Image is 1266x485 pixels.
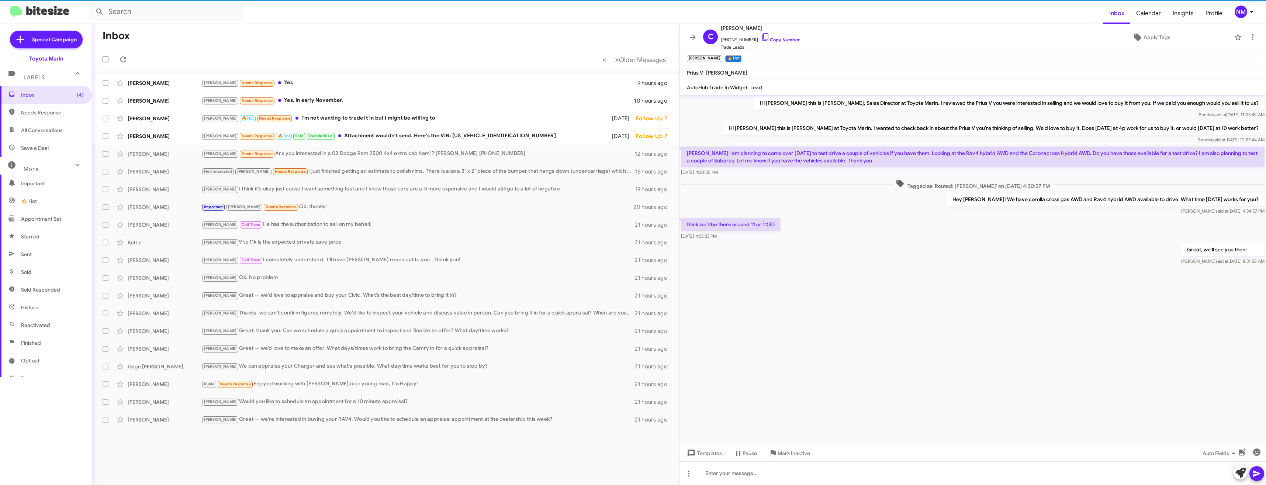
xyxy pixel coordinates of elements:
[635,168,673,175] div: 16 hours ago
[201,256,635,264] div: I completely understand. I'll have [PERSON_NAME] reach out to you. Thank you!
[128,97,201,104] div: [PERSON_NAME]
[278,134,290,138] span: 🔥 Hot
[204,417,237,422] span: [PERSON_NAME]
[635,345,673,352] div: 21 hours ago
[128,203,201,211] div: [PERSON_NAME]
[21,375,39,382] span: Paused
[635,292,673,299] div: 21 hours ago
[128,257,201,264] div: [PERSON_NAME]
[687,84,747,91] span: AutoHub Trade In Widget
[128,239,201,246] div: Kel Le
[635,398,673,406] div: 21 hours ago
[723,121,1265,135] p: Hi [PERSON_NAME] this is [PERSON_NAME] at Toyota Marin. I wanted to check back in about the Prius...
[635,186,673,193] div: 19 hours ago
[687,69,703,76] span: Prius V
[201,203,633,211] div: Ok, thanks!
[615,55,619,64] span: »
[1144,31,1170,44] span: Apply Tags
[635,381,673,388] div: 21 hours ago
[681,218,781,231] p: think we'll be there around 11 or 11:30
[128,115,201,122] div: [PERSON_NAME]
[1181,243,1265,256] p: Great, we'll see you then!
[29,55,63,62] div: Toyota Marin
[204,98,237,103] span: [PERSON_NAME]
[204,382,215,386] span: Kunle
[685,447,722,460] span: Templates
[681,233,717,239] span: [DATE] 4:35:33 PM
[128,292,201,299] div: [PERSON_NAME]
[242,134,273,138] span: Needs Response
[204,151,237,156] span: [PERSON_NAME]
[634,97,673,104] div: 10 hours ago
[1167,3,1200,24] a: Insights
[204,134,237,138] span: [PERSON_NAME]
[603,133,635,140] div: [DATE]
[21,339,41,347] span: Finished
[201,327,635,335] div: Great, thank you. Can we schedule a quick appointment to inspect and finalize an offer? What day/...
[619,56,666,64] span: Older Messages
[275,169,306,174] span: Needs Response
[201,415,635,424] div: Great — we're interested in buying your RAV4. Would you like to schedule an appraisal appointment...
[201,96,634,105] div: Yes. In early November.
[24,74,45,81] span: Labels
[21,286,60,293] span: Sold Responded
[1213,112,1226,117] span: said at
[242,222,261,227] span: Call Them
[1215,208,1228,214] span: said at
[750,84,762,91] span: Lead
[21,251,32,258] span: Sent
[21,357,39,364] span: Opt out
[237,169,270,174] span: [PERSON_NAME]
[1228,6,1258,18] button: NM
[266,204,297,209] span: Needs Response
[201,362,635,371] div: We can appraise your Charger and see what's possible. What day/time works best for you to stop by?
[721,24,800,32] span: [PERSON_NAME]
[763,447,816,460] button: Mark Inactive
[610,52,670,67] button: Next
[204,204,223,209] span: Important
[201,79,637,87] div: Yes
[636,133,673,140] div: Follow Up ?
[1130,3,1167,24] a: Calendar
[1199,112,1265,117] span: Sender [DATE] 11:03:49 AM
[708,31,713,43] span: C
[21,91,84,99] span: Inbox
[1235,6,1247,18] div: NM
[103,30,130,42] h1: Inbox
[204,346,237,351] span: [PERSON_NAME]
[1197,447,1244,460] button: Auto Fields
[1072,31,1231,44] button: Apply Tags
[21,215,61,223] span: Appointment Set
[635,274,673,282] div: 21 hours ago
[242,80,273,85] span: Needs Response
[201,398,635,406] div: Would you like to schedule an appointment for a 10 minute appraisal?
[204,329,237,333] span: [PERSON_NAME]
[128,133,201,140] div: [PERSON_NAME]
[128,150,201,158] div: [PERSON_NAME]
[728,447,763,460] button: Pause
[1200,3,1228,24] a: Profile
[598,52,611,67] button: Previous
[77,91,84,99] span: (4)
[598,52,670,67] nav: Page navigation example
[201,167,635,176] div: I just finished getting an estimate to polish rims. There is also a 3" x 2" piece of the bumper t...
[21,233,39,240] span: Starred
[204,364,237,369] span: [PERSON_NAME]
[295,134,304,138] span: Sold
[128,345,201,352] div: [PERSON_NAME]
[201,274,635,282] div: Ok. No problem
[635,363,673,370] div: 21 hours ago
[201,220,635,229] div: He has the authorization to sell on my behalf.
[228,204,261,209] span: [PERSON_NAME]
[128,186,201,193] div: [PERSON_NAME]
[201,149,635,158] div: Are you interested in a 03 Dodge Ram 2500 4x4 extra cab hemi ? [PERSON_NAME] [PHONE_NUMBER]
[24,166,39,172] span: More
[21,197,37,205] span: 🔥 Hot
[128,310,201,317] div: [PERSON_NAME]
[201,309,635,317] div: Thanks, we can’t confirm figures remotely. We’d like to inspect your vehicle and discuss value in...
[687,55,722,62] small: [PERSON_NAME]
[128,381,201,388] div: [PERSON_NAME]
[204,399,237,404] span: [PERSON_NAME]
